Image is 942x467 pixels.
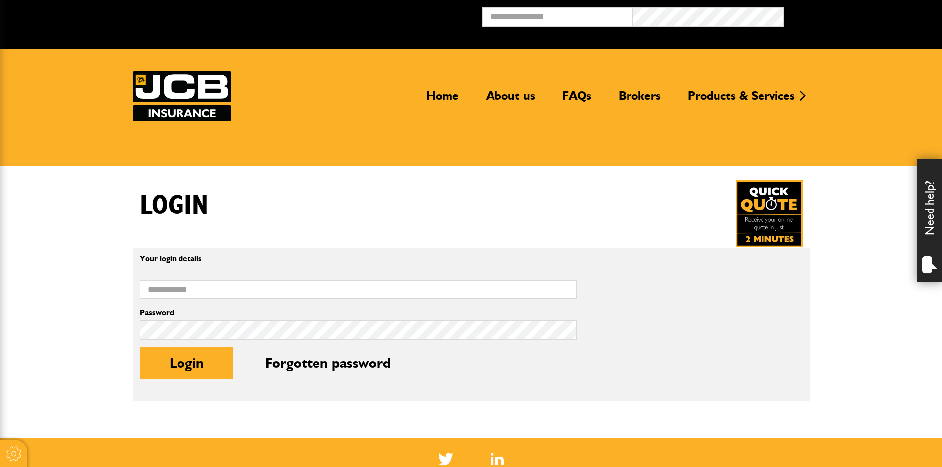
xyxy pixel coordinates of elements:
img: Twitter [438,453,453,465]
a: Home [419,88,466,111]
p: Your login details [140,255,577,263]
img: Quick Quote [736,180,803,247]
a: Get your insurance quote in just 2-minutes [736,180,803,247]
img: Linked In [491,453,504,465]
a: JCB Insurance Services [133,71,231,121]
h1: Login [140,189,208,222]
a: Brokers [611,88,668,111]
a: FAQs [555,88,599,111]
button: Login [140,347,233,379]
a: LinkedIn [491,453,504,465]
div: Need help? [917,159,942,282]
button: Forgotten password [235,347,420,379]
a: About us [479,88,542,111]
button: Broker Login [784,7,935,23]
img: JCB Insurance Services logo [133,71,231,121]
a: Products & Services [680,88,802,111]
label: Password [140,309,577,317]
